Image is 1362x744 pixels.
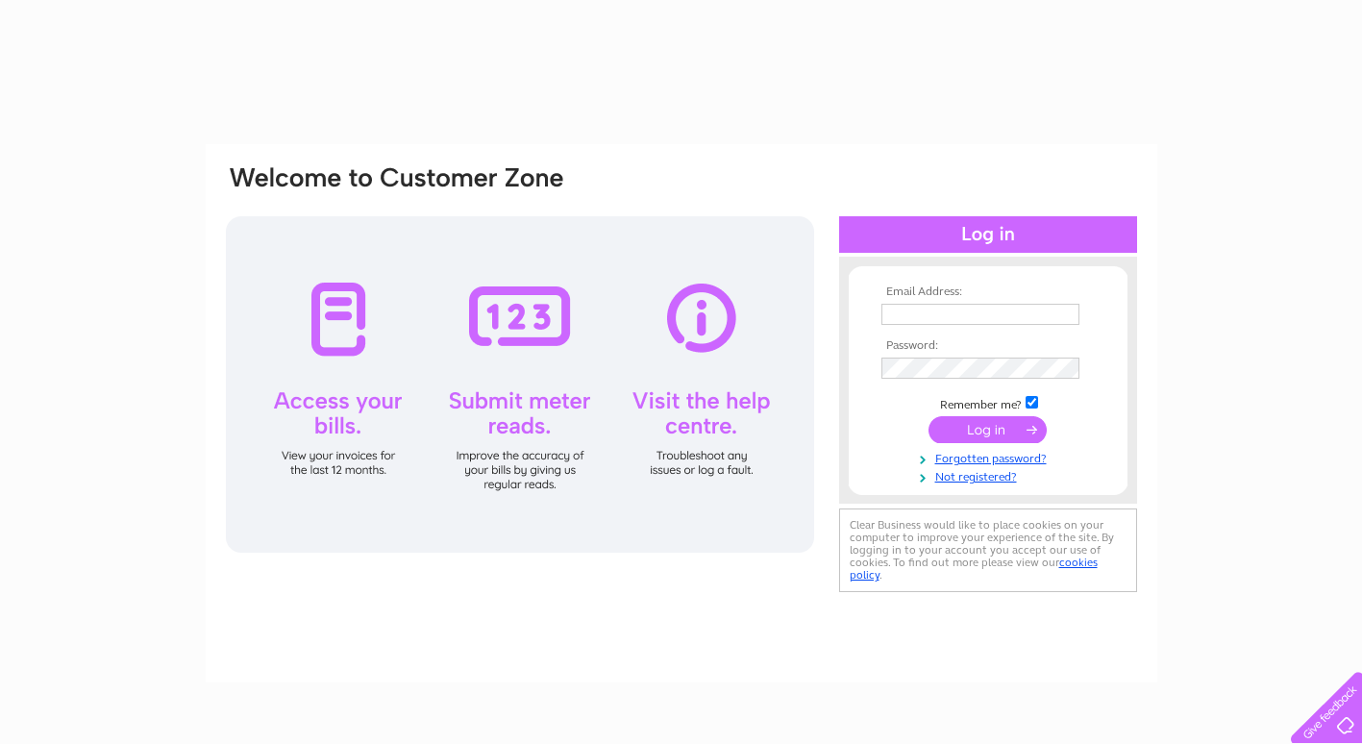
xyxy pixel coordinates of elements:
div: Clear Business would like to place cookies on your computer to improve your experience of the sit... [839,508,1137,592]
td: Remember me? [877,393,1100,412]
a: Not registered? [881,466,1100,484]
a: Forgotten password? [881,448,1100,466]
input: Submit [929,416,1047,443]
th: Email Address: [877,285,1100,299]
th: Password: [877,339,1100,353]
a: cookies policy [850,556,1098,582]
